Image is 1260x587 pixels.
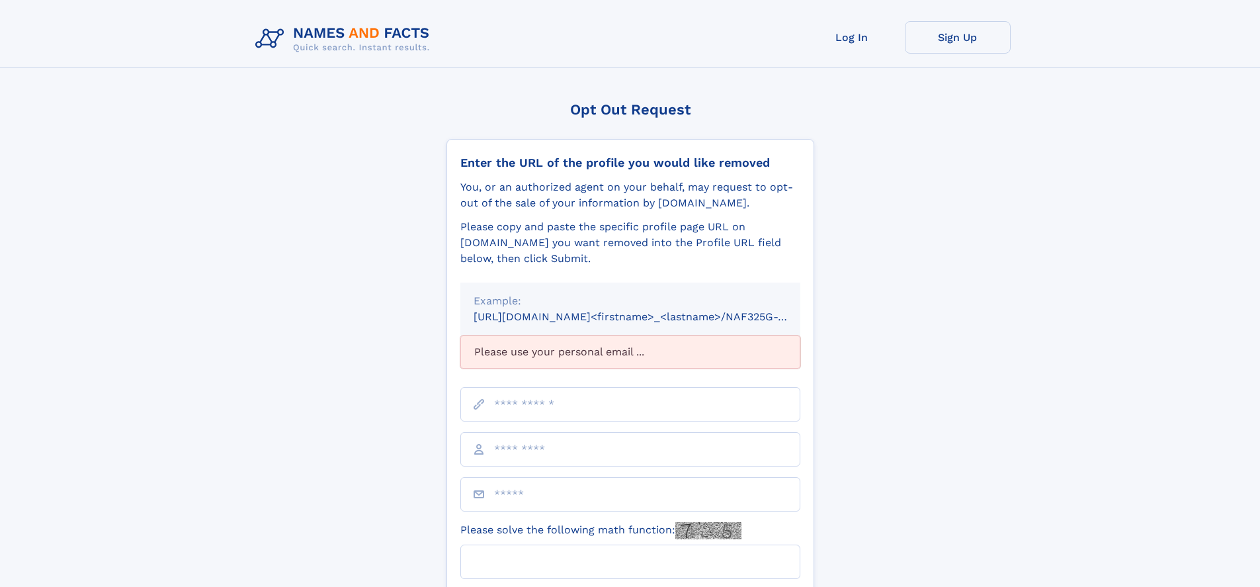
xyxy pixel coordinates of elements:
a: Sign Up [905,21,1011,54]
label: Please solve the following math function: [460,522,741,539]
img: Logo Names and Facts [250,21,441,57]
a: Log In [799,21,905,54]
div: Opt Out Request [446,101,814,118]
div: Enter the URL of the profile you would like removed [460,156,800,170]
div: You, or an authorized agent on your behalf, may request to opt-out of the sale of your informatio... [460,179,800,211]
div: Please copy and paste the specific profile page URL on [DOMAIN_NAME] you want removed into the Pr... [460,219,800,267]
small: [URL][DOMAIN_NAME]<firstname>_<lastname>/NAF325G-xxxxxxxx [474,310,825,323]
div: Example: [474,293,787,309]
div: Please use your personal email ... [460,336,800,369]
